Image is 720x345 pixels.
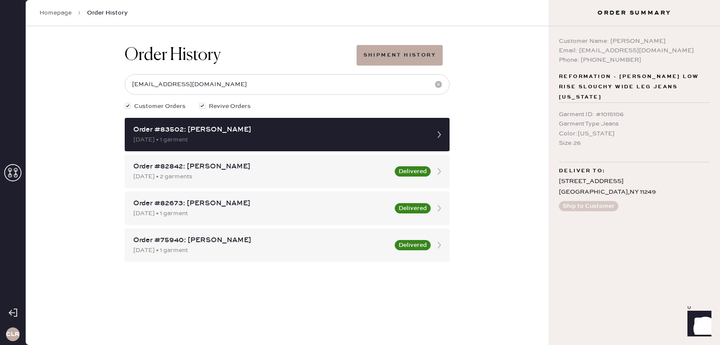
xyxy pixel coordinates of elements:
[395,240,431,250] button: Delivered
[549,9,720,17] h3: Order Summary
[133,125,426,135] div: Order #83502: [PERSON_NAME]
[39,9,72,17] a: Homepage
[133,235,390,246] div: Order #75940: [PERSON_NAME]
[133,209,390,218] div: [DATE] • 1 garment
[559,72,710,102] span: Reformation - [PERSON_NAME] LOW RISE SLOUCHY WIDE LEG JEANS [US_STATE]
[559,201,618,211] button: Ship to Customer
[559,110,710,119] div: Garment ID : # 1015106
[559,55,710,65] div: Phone: [PHONE_NUMBER]
[133,246,390,255] div: [DATE] • 1 garment
[559,129,710,138] div: Color : [US_STATE]
[559,138,710,148] div: Size : 26
[679,306,716,343] iframe: Front Chat
[395,166,431,177] button: Delivered
[125,74,450,95] input: Search by order number, customer name, email or phone number
[87,9,128,17] span: Order History
[125,45,221,66] h1: Order History
[133,172,390,181] div: [DATE] • 2 garments
[133,198,390,209] div: Order #82673: [PERSON_NAME]
[559,119,710,129] div: Garment Type : Jeans
[134,102,186,111] span: Customer Orders
[559,36,710,46] div: Customer Name: [PERSON_NAME]
[357,45,443,66] button: Shipment History
[395,203,431,213] button: Delivered
[209,102,251,111] span: Revive Orders
[6,331,19,337] h3: CLR
[133,135,426,144] div: [DATE] • 1 garment
[133,162,390,172] div: Order #82842: [PERSON_NAME]
[559,176,710,198] div: [STREET_ADDRESS] [GEOGRAPHIC_DATA] , NY 11249
[559,166,605,176] span: Deliver to:
[559,46,710,55] div: Email: [EMAIL_ADDRESS][DOMAIN_NAME]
